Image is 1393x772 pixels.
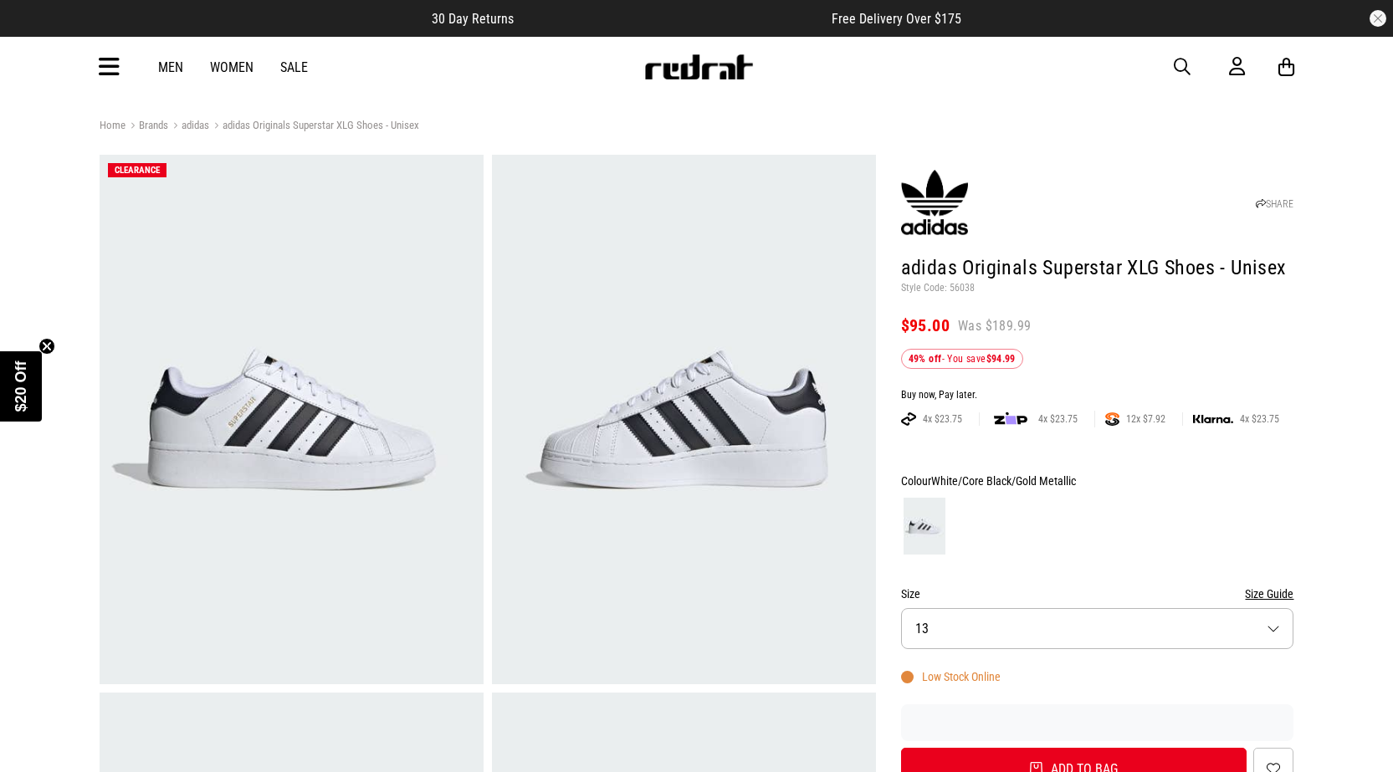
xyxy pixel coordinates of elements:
[958,317,1031,335] span: Was $189.99
[210,59,254,75] a: Women
[13,360,29,412] span: $20 Off
[901,389,1294,402] div: Buy now, Pay later.
[280,59,308,75] a: Sale
[832,11,961,27] span: Free Delivery Over $175
[547,10,798,27] iframe: Customer reviews powered by Trustpilot
[1193,415,1233,424] img: KLARNA
[901,608,1294,649] button: 13
[125,119,168,135] a: Brands
[158,59,183,75] a: Men
[901,315,950,335] span: $95.00
[115,165,160,176] span: CLEARANCE
[901,584,1294,604] div: Size
[901,471,1294,491] div: Colour
[100,155,484,684] img: Adidas Originals Superstar Xlg Shoes - Unisex in White
[492,155,876,684] img: Adidas Originals Superstar Xlg Shoes - Unisex in White
[986,353,1016,365] b: $94.99
[38,338,55,355] button: Close teaser
[915,621,929,637] span: 13
[994,411,1027,427] img: zip
[916,412,969,426] span: 4x $23.75
[1233,412,1286,426] span: 4x $23.75
[209,119,419,135] a: adidas Originals Superstar XLG Shoes - Unisex
[643,54,754,79] img: Redrat logo
[901,169,968,236] img: adidas
[168,119,209,135] a: adidas
[1119,412,1172,426] span: 12x $7.92
[904,498,945,555] img: White/Core Black/Gold Metallic
[1256,198,1293,210] a: SHARE
[931,474,1076,488] span: White/Core Black/Gold Metallic
[1105,412,1119,426] img: SPLITPAY
[901,255,1294,282] h1: adidas Originals Superstar XLG Shoes - Unisex
[901,349,1023,369] div: - You save
[901,670,1001,683] div: Low Stock Online
[909,353,942,365] b: 49% off
[901,714,1294,731] iframe: Customer reviews powered by Trustpilot
[100,119,125,131] a: Home
[432,11,514,27] span: 30 Day Returns
[1245,584,1293,604] button: Size Guide
[901,412,916,426] img: AFTERPAY
[901,282,1294,295] p: Style Code: 56038
[1032,412,1084,426] span: 4x $23.75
